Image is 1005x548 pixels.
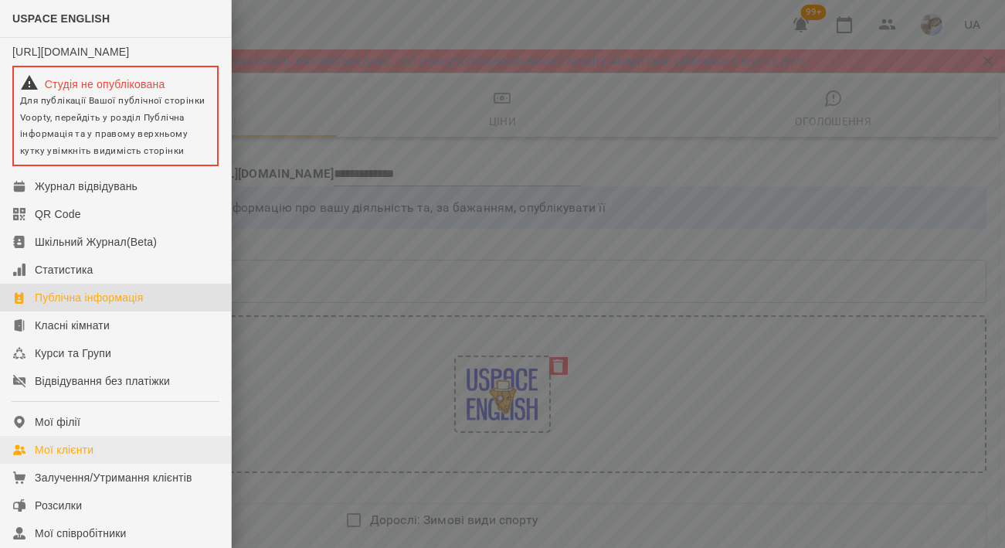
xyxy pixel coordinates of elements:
[35,498,82,513] div: Розсилки
[35,179,138,194] div: Журнал відвідувань
[35,373,170,389] div: Відвідування без платіжки
[12,46,129,58] a: [URL][DOMAIN_NAME]
[35,345,111,361] div: Курси та Групи
[20,73,211,92] div: Студія не опублікована
[35,234,157,250] div: Шкільний Журнал(Beta)
[35,442,93,458] div: Мої клієнти
[35,470,192,485] div: Залучення/Утримання клієнтів
[12,12,110,25] span: USPACE ENGLISH
[35,526,127,541] div: Мої співробітники
[20,95,205,156] span: Для публікації Вашої публічної сторінки Voopty, перейдіть у розділ Публічна інформація та у право...
[35,318,110,333] div: Класні кімнати
[35,290,143,305] div: Публічна інформація
[35,206,81,222] div: QR Code
[35,262,93,277] div: Статистика
[35,414,80,430] div: Мої філії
